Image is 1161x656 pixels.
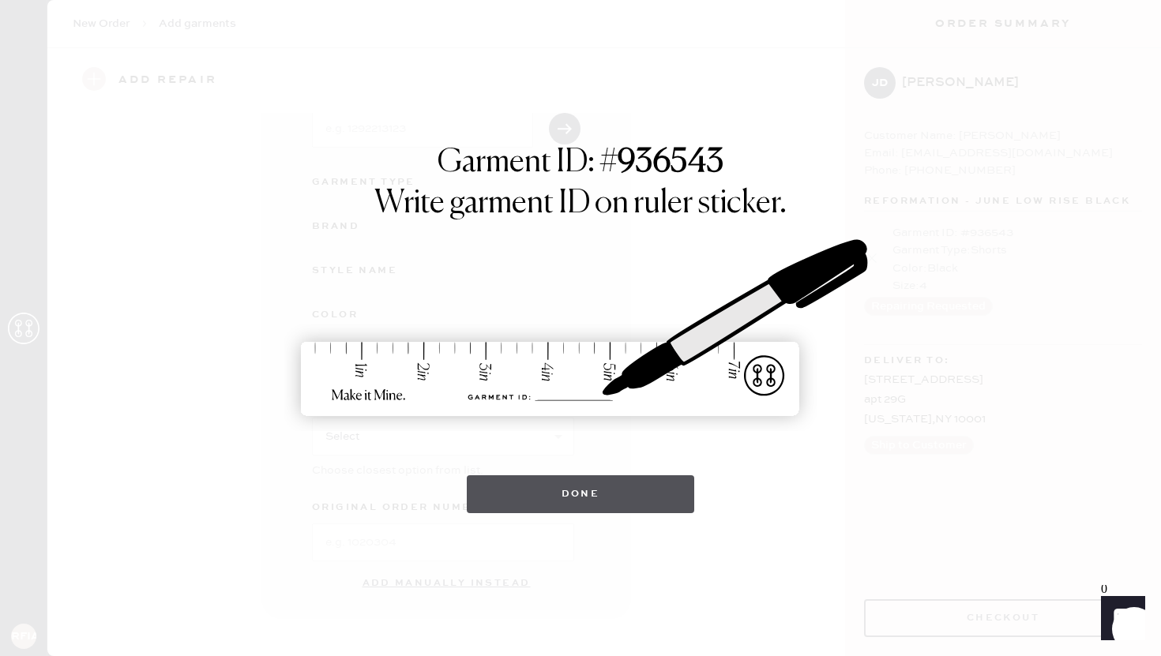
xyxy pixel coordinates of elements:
button: Done [467,475,695,513]
h1: Garment ID: # [438,144,723,185]
strong: 936543 [618,147,723,178]
iframe: Front Chat [1086,585,1154,653]
img: ruler-sticker-sharpie.svg [284,199,877,459]
h1: Write garment ID on ruler sticker. [374,185,787,223]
